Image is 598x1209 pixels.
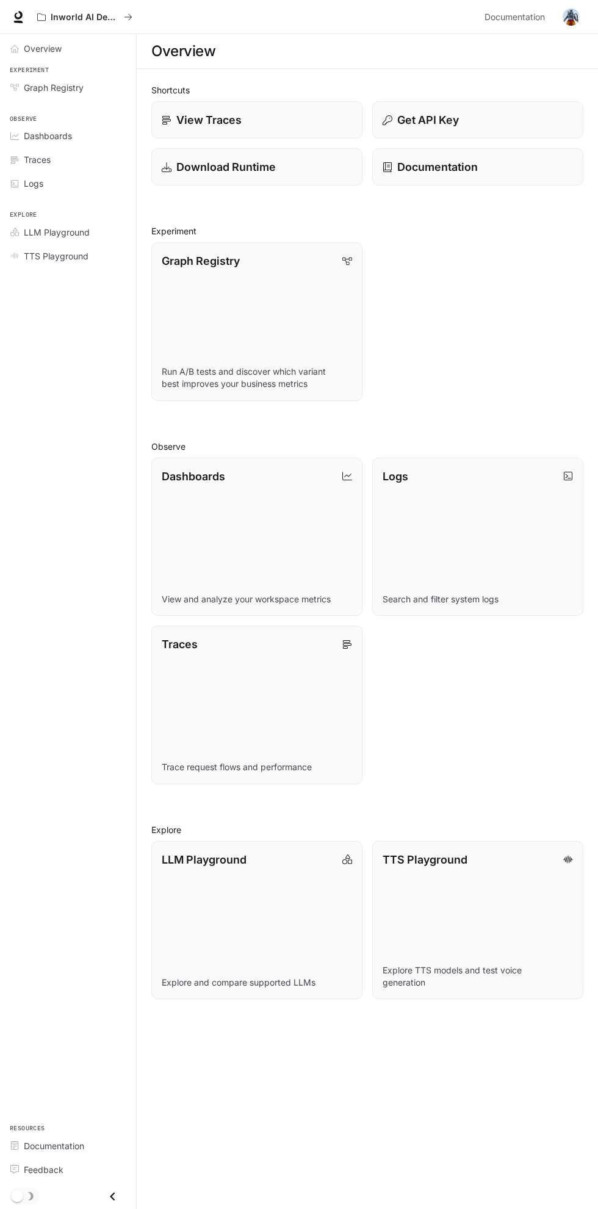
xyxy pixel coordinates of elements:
[162,636,198,652] p: Traces
[11,1189,23,1202] span: Dark mode toggle
[151,39,215,63] h1: Overview
[383,468,408,485] p: Logs
[32,5,138,29] button: All workspaces
[176,112,242,128] p: View Traces
[24,81,84,94] span: Graph Registry
[5,1135,131,1157] a: Documentation
[162,593,352,605] p: View and analyze your workspace metrics
[372,101,583,139] button: Get API Key
[24,153,51,166] span: Traces
[151,440,583,453] h2: Observe
[372,148,583,186] a: Documentation
[162,366,352,390] p: Run A/B tests and discover which variant best improves your business metrics
[24,1163,63,1176] span: Feedback
[372,458,583,616] a: LogsSearch and filter system logs
[480,5,554,29] a: Documentation
[51,12,119,23] p: Inworld AI Demos
[24,129,72,142] span: Dashboards
[162,468,225,485] p: Dashboards
[397,112,459,128] p: Get API Key
[151,242,362,401] a: Graph RegistryRun A/B tests and discover which variant best improves your business metrics
[151,225,583,237] h2: Experiment
[162,253,240,269] p: Graph Registry
[5,149,131,170] a: Traces
[151,626,362,784] a: TracesTrace request flows and performance
[151,84,583,96] h2: Shortcuts
[559,5,583,29] button: User avatar
[176,159,276,175] p: Download Runtime
[24,1139,84,1152] span: Documentation
[5,245,131,267] a: TTS Playground
[24,226,90,239] span: LLM Playground
[151,841,362,1000] a: LLM PlaygroundExplore and compare supported LLMs
[162,851,247,868] p: LLM Playground
[162,976,352,989] p: Explore and compare supported LLMs
[99,1184,126,1209] button: Close drawer
[563,9,580,26] img: User avatar
[383,593,573,605] p: Search and filter system logs
[372,841,583,1000] a: TTS PlaygroundExplore TTS models and test voice generation
[383,851,467,868] p: TTS Playground
[151,148,362,186] a: Download Runtime
[5,173,131,194] a: Logs
[151,823,583,836] h2: Explore
[383,964,573,989] p: Explore TTS models and test voice generation
[5,125,131,146] a: Dashboards
[24,177,43,190] span: Logs
[397,159,478,175] p: Documentation
[162,761,352,773] p: Trace request flows and performance
[485,10,545,25] span: Documentation
[5,1159,131,1180] a: Feedback
[151,101,362,139] a: View Traces
[5,38,131,59] a: Overview
[5,77,131,98] a: Graph Registry
[5,222,131,243] a: LLM Playground
[151,458,362,616] a: DashboardsView and analyze your workspace metrics
[24,42,62,55] span: Overview
[24,250,88,262] span: TTS Playground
